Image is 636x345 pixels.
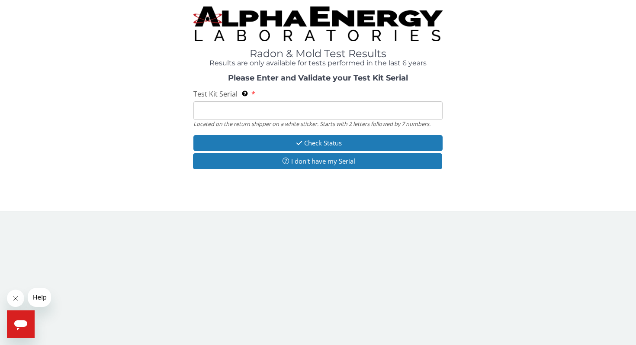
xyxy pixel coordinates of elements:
[228,73,408,83] strong: Please Enter and Validate your Test Kit Serial
[7,310,35,338] iframe: Button to launch messaging window
[193,48,443,59] h1: Radon & Mold Test Results
[193,89,238,99] span: Test Kit Serial
[193,153,442,169] button: I don't have my Serial
[193,135,443,151] button: Check Status
[193,120,443,128] div: Located on the return shipper on a white sticker. Starts with 2 letters followed by 7 numbers.
[28,288,51,307] iframe: Message from company
[193,6,443,41] img: TightCrop.jpg
[193,59,443,67] h4: Results are only available for tests performed in the last 6 years
[7,290,24,307] iframe: Close message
